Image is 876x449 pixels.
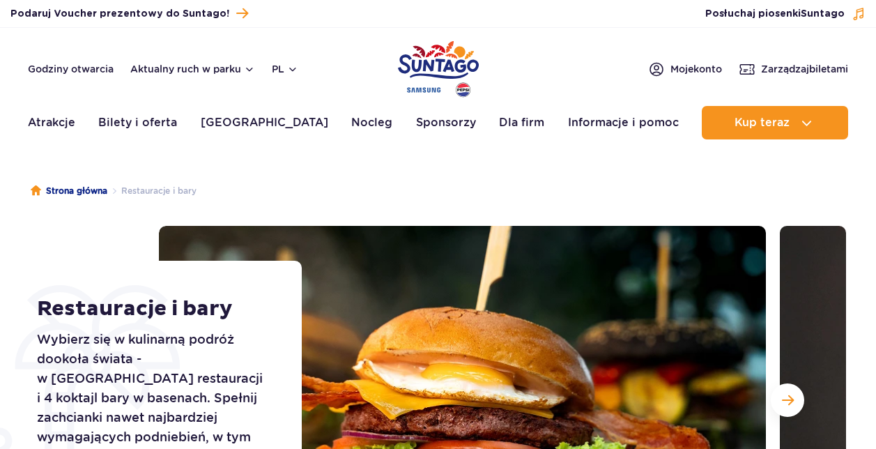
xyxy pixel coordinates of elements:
a: Sponsorzy [416,106,476,139]
a: Informacje i pomoc [568,106,679,139]
a: Podaruj Voucher prezentowy do Suntago! [10,4,248,23]
a: Bilety i oferta [98,106,177,139]
span: Suntago [801,9,845,19]
span: Zarządzaj biletami [761,62,848,76]
a: [GEOGRAPHIC_DATA] [201,106,328,139]
button: Posłuchaj piosenkiSuntago [705,7,866,21]
span: Posłuchaj piosenki [705,7,845,21]
a: Nocleg [351,106,392,139]
button: Następny slajd [771,383,804,417]
a: Mojekonto [648,61,722,77]
button: Aktualny ruch w parku [130,63,255,75]
span: Kup teraz [735,116,790,129]
span: Podaruj Voucher prezentowy do Suntago! [10,7,229,21]
a: Strona główna [31,184,107,198]
a: Atrakcje [28,106,75,139]
span: Moje konto [670,62,722,76]
h1: Restauracje i bary [37,296,270,321]
li: Restauracje i bary [107,184,197,198]
a: Zarządzajbiletami [739,61,848,77]
button: Kup teraz [702,106,848,139]
button: pl [272,62,298,76]
a: Godziny otwarcia [28,62,114,76]
a: Park of Poland [398,35,479,99]
a: Dla firm [499,106,544,139]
